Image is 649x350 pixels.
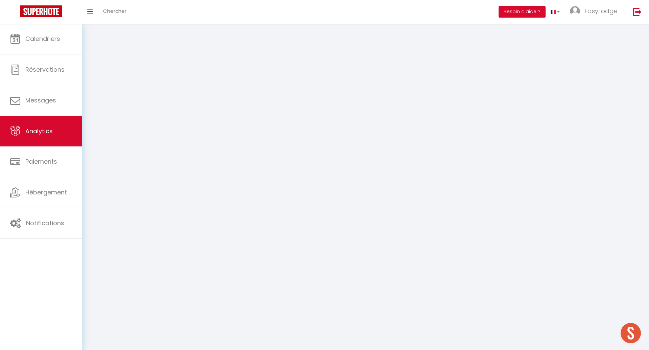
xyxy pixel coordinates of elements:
[26,219,64,227] span: Notifications
[621,323,641,343] div: Ouvrir le chat
[25,96,56,104] span: Messages
[25,127,53,135] span: Analytics
[499,6,546,18] button: Besoin d'aide ?
[20,5,62,17] img: Super Booking
[633,7,642,16] img: logout
[25,157,57,166] span: Paiements
[25,34,60,43] span: Calendriers
[25,188,67,196] span: Hébergement
[25,65,65,74] span: Réservations
[584,7,618,15] span: EasyLodge
[570,6,580,16] img: ...
[103,7,126,15] span: Chercher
